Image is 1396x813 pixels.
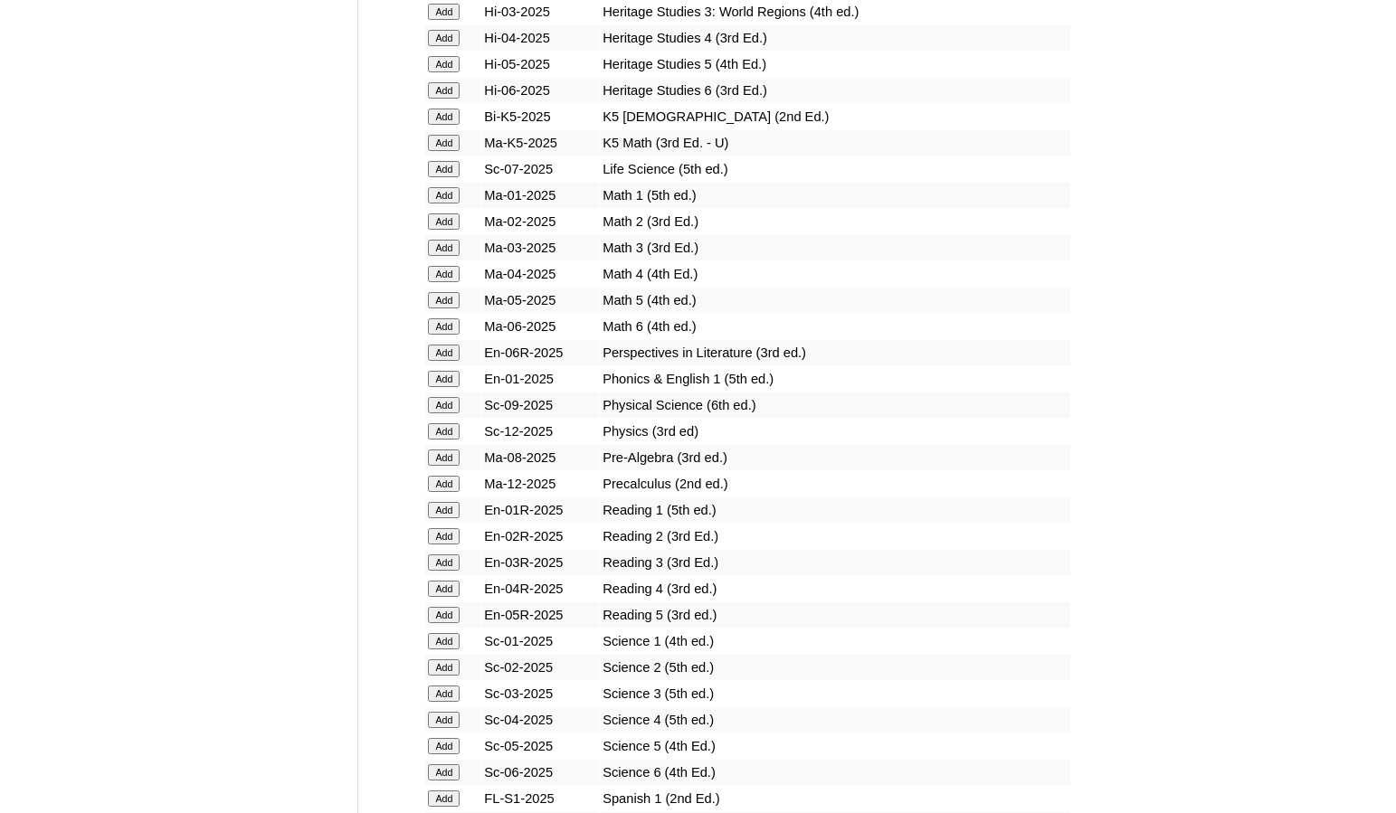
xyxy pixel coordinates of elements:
td: Science 5 (4th Ed.) [600,733,1070,759]
td: Hi-06-2025 [481,78,599,103]
input: Add [428,82,460,99]
td: Math 4 (4th Ed.) [600,261,1070,287]
td: FL-S1-2025 [481,786,599,811]
input: Add [428,56,460,72]
input: Add [428,161,460,177]
td: Reading 1 (5th ed.) [600,497,1070,523]
td: Sc-09-2025 [481,392,599,418]
input: Add [428,109,460,125]
input: Add [428,712,460,728]
td: Math 6 (4th ed.) [600,314,1070,339]
input: Add [428,292,460,308]
td: Math 1 (5th ed.) [600,183,1070,208]
input: Add [428,449,460,466]
input: Add [428,502,460,518]
input: Add [428,659,460,676]
td: Reading 2 (3rd Ed.) [600,524,1070,549]
td: En-04R-2025 [481,576,599,601]
td: Science 4 (5th ed.) [600,707,1070,733]
input: Add [428,4,460,20]
td: Hi-04-2025 [481,25,599,51]
td: Spanish 1 (2nd Ed.) [600,786,1070,811]
td: Ma-04-2025 [481,261,599,287]
td: Ma-12-2025 [481,471,599,496]
input: Add [428,135,460,151]
input: Add [428,581,460,597]
td: Sc-04-2025 [481,707,599,733]
td: Reading 4 (3rd ed.) [600,576,1070,601]
input: Add [428,187,460,203]
input: Add [428,528,460,544]
td: Heritage Studies 5 (4th Ed.) [600,52,1070,77]
td: K5 Math (3rd Ed. - U) [600,130,1070,156]
td: Heritage Studies 4 (3rd Ed.) [600,25,1070,51]
td: En-01R-2025 [481,497,599,523]
td: En-06R-2025 [481,340,599,365]
td: Science 2 (5th ed.) [600,655,1070,680]
td: Sc-07-2025 [481,156,599,182]
input: Add [428,240,460,256]
td: Science 3 (5th ed.) [600,681,1070,706]
input: Add [428,371,460,387]
input: Add [428,685,460,702]
input: Add [428,423,460,440]
input: Add [428,554,460,571]
td: Life Science (5th ed.) [600,156,1070,182]
td: Bi-K5-2025 [481,104,599,129]
td: Physical Science (6th ed.) [600,392,1070,418]
input: Add [428,738,460,754]
td: Physics (3rd ed) [600,419,1070,444]
td: Sc-02-2025 [481,655,599,680]
td: Pre-Algebra (3rd ed.) [600,445,1070,470]
td: Math 2 (3rd Ed.) [600,209,1070,234]
td: Ma-08-2025 [481,445,599,470]
td: Precalculus (2nd ed.) [600,471,1070,496]
td: Sc-06-2025 [481,760,599,785]
input: Add [428,318,460,335]
td: En-01-2025 [481,366,599,392]
td: Perspectives in Literature (3rd ed.) [600,340,1070,365]
td: Heritage Studies 6 (3rd Ed.) [600,78,1070,103]
td: Sc-12-2025 [481,419,599,444]
td: Math 3 (3rd Ed.) [600,235,1070,260]
input: Add [428,397,460,413]
input: Add [428,266,460,282]
td: Reading 3 (3rd Ed.) [600,550,1070,575]
td: K5 [DEMOGRAPHIC_DATA] (2nd Ed.) [600,104,1070,129]
input: Add [428,476,460,492]
td: Reading 5 (3rd ed.) [600,602,1070,628]
td: Sc-05-2025 [481,733,599,759]
td: En-03R-2025 [481,550,599,575]
input: Add [428,30,460,46]
td: Math 5 (4th ed.) [600,288,1070,313]
td: En-05R-2025 [481,602,599,628]
td: Phonics & English 1 (5th ed.) [600,366,1070,392]
td: Ma-05-2025 [481,288,599,313]
td: Science 6 (4th Ed.) [600,760,1070,785]
td: Ma-03-2025 [481,235,599,260]
td: Ma-06-2025 [481,314,599,339]
input: Add [428,633,460,649]
td: Ma-02-2025 [481,209,599,234]
td: Ma-01-2025 [481,183,599,208]
td: En-02R-2025 [481,524,599,549]
input: Add [428,607,460,623]
td: Hi-05-2025 [481,52,599,77]
td: Ma-K5-2025 [481,130,599,156]
td: Sc-01-2025 [481,629,599,654]
input: Add [428,213,460,230]
td: Sc-03-2025 [481,681,599,706]
td: Science 1 (4th ed.) [600,629,1070,654]
input: Add [428,764,460,780]
input: Add [428,790,460,807]
input: Add [428,345,460,361]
